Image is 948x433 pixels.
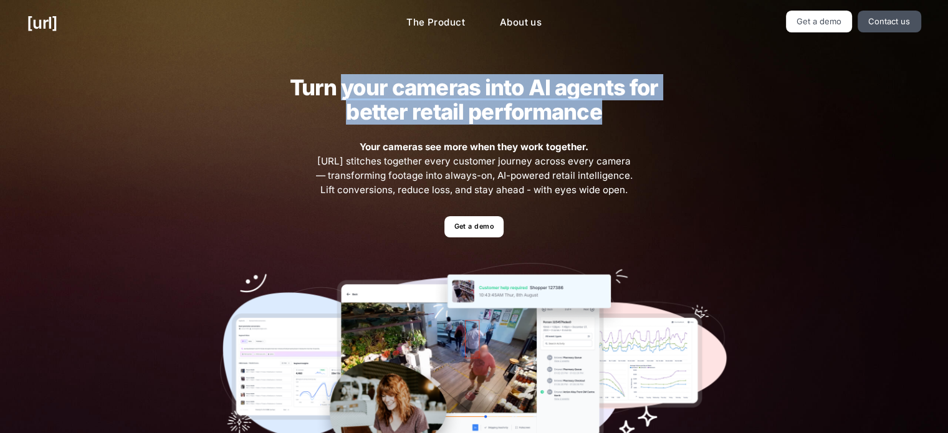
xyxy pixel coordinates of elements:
[360,141,588,153] strong: Your cameras see more when they work together.
[314,140,634,197] span: [URL] stitches together every customer journey across every camera — transforming footage into al...
[490,11,552,35] a: About us
[27,11,57,35] a: [URL]
[444,216,504,238] a: Get a demo
[396,11,475,35] a: The Product
[270,75,677,124] h2: Turn your cameras into AI agents for better retail performance
[858,11,921,32] a: Contact us
[786,11,853,32] a: Get a demo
